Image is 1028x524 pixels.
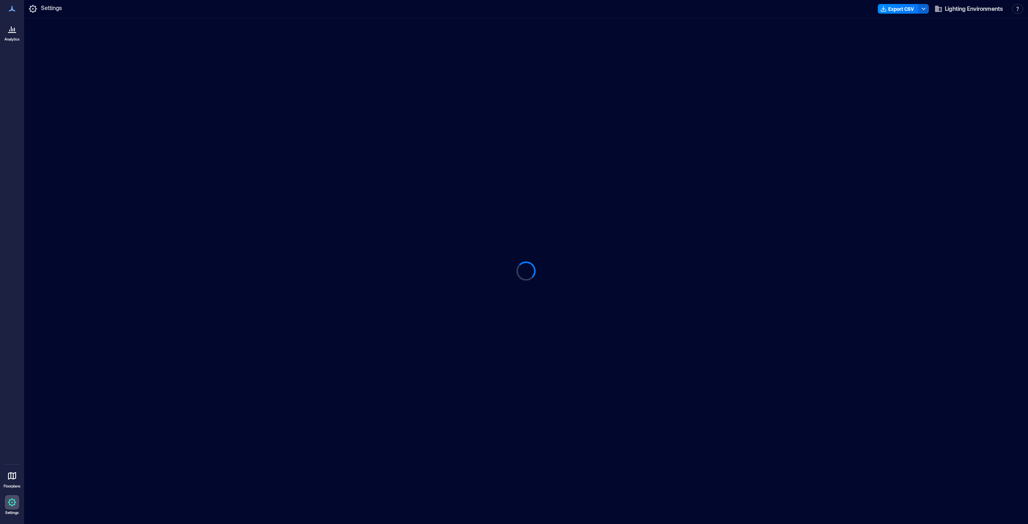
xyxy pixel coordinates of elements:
[945,5,1003,13] span: Lighting Environments
[2,19,22,44] a: Analytics
[1,466,23,491] a: Floorplans
[4,484,20,489] p: Floorplans
[932,2,1006,15] button: Lighting Environments
[878,4,919,14] button: Export CSV
[41,4,62,14] p: Settings
[4,37,20,42] p: Analytics
[2,493,22,518] a: Settings
[5,510,19,515] p: Settings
